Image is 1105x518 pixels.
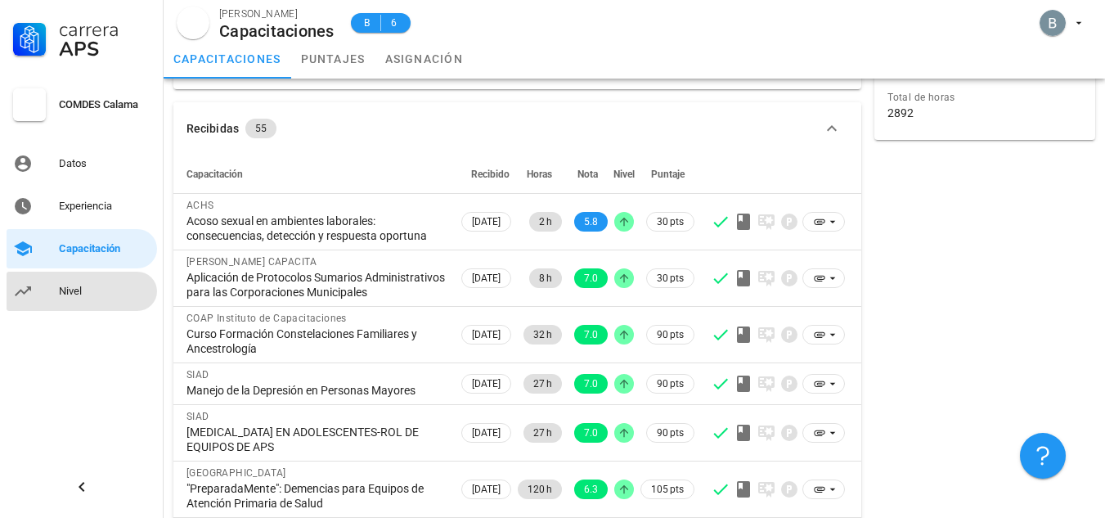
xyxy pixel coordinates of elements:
span: 90 pts [657,425,684,441]
span: Nivel [613,169,635,180]
span: [GEOGRAPHIC_DATA] [186,467,286,479]
div: "PreparadaMente": Demencias para Equipos de Atención Primaria de Salud [186,481,445,511]
span: [PERSON_NAME] CAPACITA [186,256,317,268]
span: 90 pts [657,376,684,392]
span: 30 pts [657,214,684,230]
span: 7.0 [584,374,598,394]
span: 7.0 [584,268,598,288]
span: SIAD [186,411,209,422]
span: Nota [577,169,598,180]
div: Capacitación [59,242,150,255]
span: SIAD [186,369,209,381]
a: Nivel [7,272,157,311]
th: Capacitación [173,155,458,194]
span: 7.0 [584,325,598,345]
a: asignación [375,39,474,79]
span: [DATE] [472,375,501,393]
span: Puntaje [651,169,685,180]
div: Curso Formación Constelaciones Familiares y Ancestrología [186,327,445,356]
div: Experiencia [59,200,150,213]
div: Capacitaciones [219,22,335,40]
div: avatar [177,7,209,39]
span: 32 h [533,325,552,345]
span: 27 h [533,374,552,394]
div: Nivel [59,285,150,298]
th: Nivel [611,155,637,194]
span: Recibido [471,169,510,180]
span: 30 pts [657,270,684,286]
span: 120 h [528,480,552,499]
div: Total de horas [887,89,1082,106]
a: Datos [7,144,157,183]
span: 27 h [533,423,552,443]
span: Capacitación [186,169,243,180]
a: Capacitación [7,229,157,268]
div: 2892 [887,106,914,120]
span: 55 [255,119,267,138]
a: capacitaciones [164,39,291,79]
span: 6.3 [584,480,598,499]
span: ACHS [186,200,214,211]
button: Recibidas 55 [173,102,861,155]
span: 2 h [539,212,552,232]
div: Recibidas [186,119,239,137]
div: [MEDICAL_DATA] EN ADOLESCENTES-ROL DE EQUIPOS DE APS [186,425,445,454]
span: [DATE] [472,480,501,498]
th: Nota [565,155,611,194]
span: COAP Instituto de Capacitaciones [186,313,347,324]
div: Acoso sexual en ambientes laborales: consecuencias, detección y respuesta oportuna [186,214,445,243]
span: 90 pts [657,327,684,343]
span: B [361,15,374,31]
div: COMDES Calama [59,98,150,111]
span: 7.0 [584,423,598,443]
div: [PERSON_NAME] [219,6,335,22]
div: APS [59,39,150,59]
div: Manejo de la Depresión en Personas Mayores [186,383,445,398]
div: Datos [59,157,150,170]
span: [DATE] [472,269,501,287]
th: Puntaje [637,155,698,194]
span: [DATE] [472,424,501,442]
span: 5.8 [584,212,598,232]
span: 6 [388,15,401,31]
a: puntajes [291,39,375,79]
span: [DATE] [472,213,501,231]
div: avatar [1040,10,1066,36]
span: 105 pts [651,481,684,498]
div: Carrera [59,20,150,39]
span: [DATE] [472,326,501,344]
a: Experiencia [7,187,157,226]
th: Horas [514,155,565,194]
span: Horas [527,169,552,180]
span: 8 h [539,268,552,288]
th: Recibido [458,155,514,194]
div: Aplicación de Protocolos Sumarios Administrativos para las Corporaciones Municipales [186,270,445,300]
